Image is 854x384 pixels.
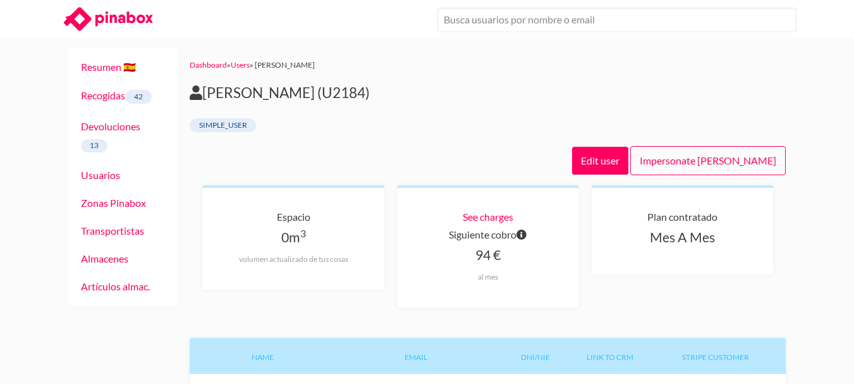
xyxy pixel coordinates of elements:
[81,280,150,292] a: Artículos almac.
[463,211,513,223] a: See charges
[190,60,227,70] a: Dashboard
[630,146,786,175] a: Impersonate [PERSON_NAME]
[190,338,336,374] div: Name
[575,338,645,374] div: Link to CRM
[496,338,575,374] div: DNI/NIE
[190,58,786,71] div: » » [PERSON_NAME]
[81,120,140,151] a: Devoluciones13
[81,89,152,101] a: Recogidas42
[417,226,559,244] div: Siguiente cobro
[223,226,364,264] div: 0m
[417,244,559,282] div: 94 €
[81,169,120,181] a: Usuarios
[612,226,753,249] div: Mes A Mes
[516,226,527,244] span: Current subscription value. The amount that will be charged each 1 month(s)
[223,254,364,264] div: volumen actualizado de tus cosas
[645,338,786,374] div: Stripe customer
[612,208,753,226] div: Plan contratado
[223,208,364,226] div: Espacio
[417,272,559,282] div: al mes
[572,147,628,175] a: Edit user
[125,90,152,104] span: 42
[231,60,250,70] a: Users
[81,252,128,264] a: Almacenes
[336,338,496,374] div: Email
[81,225,144,237] a: Transportistas
[81,197,146,209] a: Zonas Pinabox
[437,8,796,32] input: Busca usuarios por nombre o email
[190,118,256,132] span: simple_user
[81,139,108,153] span: 13
[190,84,786,102] h2: [PERSON_NAME] (U2184)
[300,227,306,239] sup: 3
[81,61,136,73] a: Resumen 🇪🇸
